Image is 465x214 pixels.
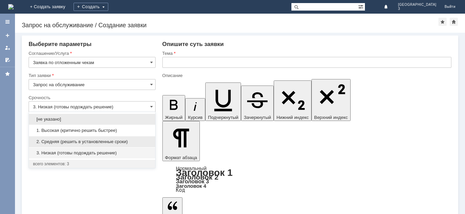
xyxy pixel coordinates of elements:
span: Курсив [188,115,203,120]
div: Соглашение/Услуга [29,51,154,56]
div: Описание [162,73,450,78]
span: Расширенный поиск [358,3,365,10]
a: Мои согласования [2,55,13,65]
span: Жирный [165,115,183,120]
a: Мои заявки [2,42,13,53]
a: Нормальный [176,165,207,171]
div: Формат абзаца [162,166,451,193]
span: Нижний индекс [276,115,309,120]
span: Верхний индекс [314,115,348,120]
div: Тема [162,51,450,56]
button: Нижний индекс [274,80,311,121]
div: Тип заявки [29,73,154,78]
button: Подчеркнутый [205,82,241,121]
a: Заголовок 1 [176,167,233,178]
div: всего элементов: 3 [33,161,151,167]
a: Создать заявку [2,30,13,41]
a: Перейти на домашнюю страницу [8,4,14,10]
span: [не указано] [33,117,151,122]
div: Создать [74,3,108,11]
span: 3. Низкая (готовы подождать решение) [33,150,151,156]
div: Добавить в избранное [438,18,447,26]
span: Формат абзаца [165,155,197,160]
a: Код [176,187,185,193]
img: logo [8,4,14,10]
div: Срочность [29,95,154,100]
span: 3 [398,7,436,11]
a: Заголовок 3 [176,178,209,184]
button: Формат абзаца [162,121,200,161]
span: 1. Высокая (критично решить быстрее) [33,128,151,133]
a: Заголовок 4 [176,183,206,189]
button: Курсив [185,98,205,121]
span: Опишите суть заявки [162,41,224,47]
button: Зачеркнутый [241,86,274,121]
button: Жирный [162,95,186,121]
div: Запрос на обслуживание / Создание заявки [22,22,438,29]
span: Подчеркнутый [208,115,238,120]
span: Зачеркнутый [244,115,271,120]
span: [GEOGRAPHIC_DATA] [398,3,436,7]
button: Верхний индекс [311,79,351,121]
span: Выберите параметры [29,41,92,47]
div: Сделать домашней страницей [450,18,458,26]
span: 2. Средняя (решить в установленные сроки) [33,139,151,144]
a: Заголовок 2 [176,173,219,181]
